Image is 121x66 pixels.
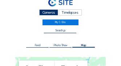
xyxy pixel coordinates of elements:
span: Photo Show [54,44,68,47]
div: Timelapses [59,9,82,16]
span: Feed [35,44,40,47]
a: My C-Site [43,19,79,25]
div: Cameras [39,9,58,16]
span: Map [81,44,86,47]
